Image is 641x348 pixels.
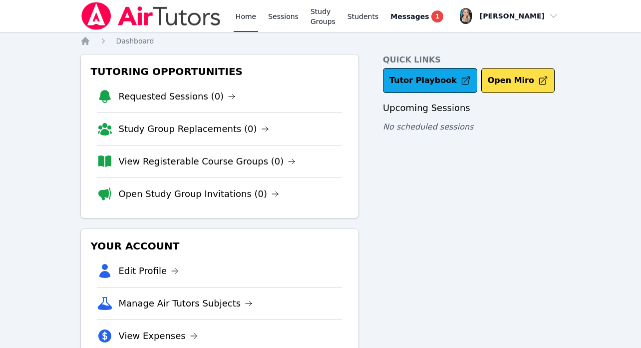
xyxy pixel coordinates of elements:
[116,37,154,45] span: Dashboard
[119,154,296,168] a: View Registerable Course Groups (0)
[383,122,473,131] span: No scheduled sessions
[89,62,351,80] h3: Tutoring Opportunities
[383,101,561,115] h3: Upcoming Sessions
[390,11,429,21] span: Messages
[119,264,179,278] a: Edit Profile
[119,89,236,103] a: Requested Sessions (0)
[383,68,477,93] a: Tutor Playbook
[383,54,561,66] h4: Quick Links
[116,36,154,46] a: Dashboard
[119,122,269,136] a: Study Group Replacements (0)
[431,10,443,22] span: 1
[80,36,561,46] nav: Breadcrumb
[119,187,280,201] a: Open Study Group Invitations (0)
[80,2,222,30] img: Air Tutors
[89,237,351,255] h3: Your Account
[481,68,555,93] button: Open Miro
[119,296,253,310] a: Manage Air Tutors Subjects
[119,329,198,343] a: View Expenses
